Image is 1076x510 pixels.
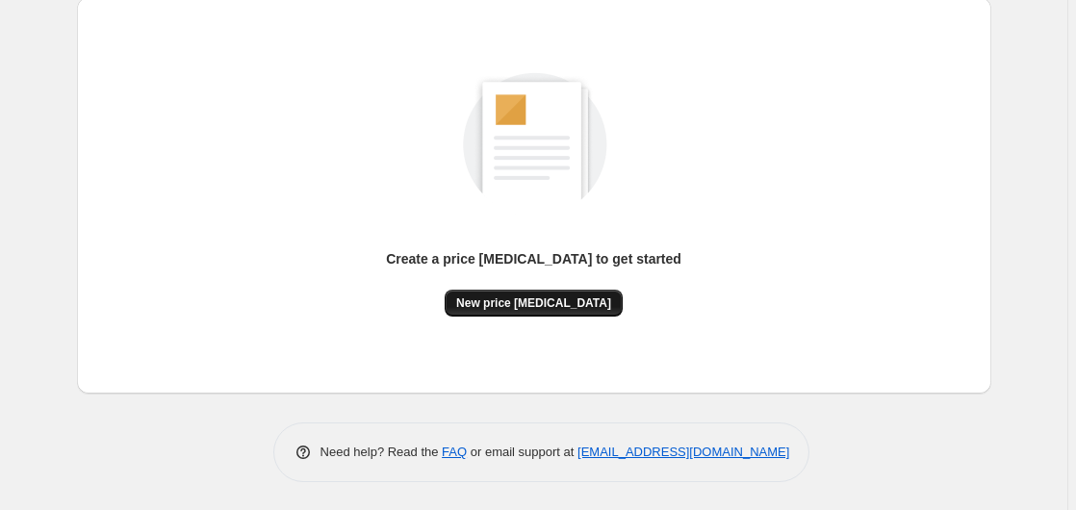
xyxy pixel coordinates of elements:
[467,445,577,459] span: or email support at
[577,445,789,459] a: [EMAIL_ADDRESS][DOMAIN_NAME]
[456,295,611,311] span: New price [MEDICAL_DATA]
[445,290,623,317] button: New price [MEDICAL_DATA]
[442,445,467,459] a: FAQ
[386,249,681,268] p: Create a price [MEDICAL_DATA] to get started
[320,445,443,459] span: Need help? Read the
